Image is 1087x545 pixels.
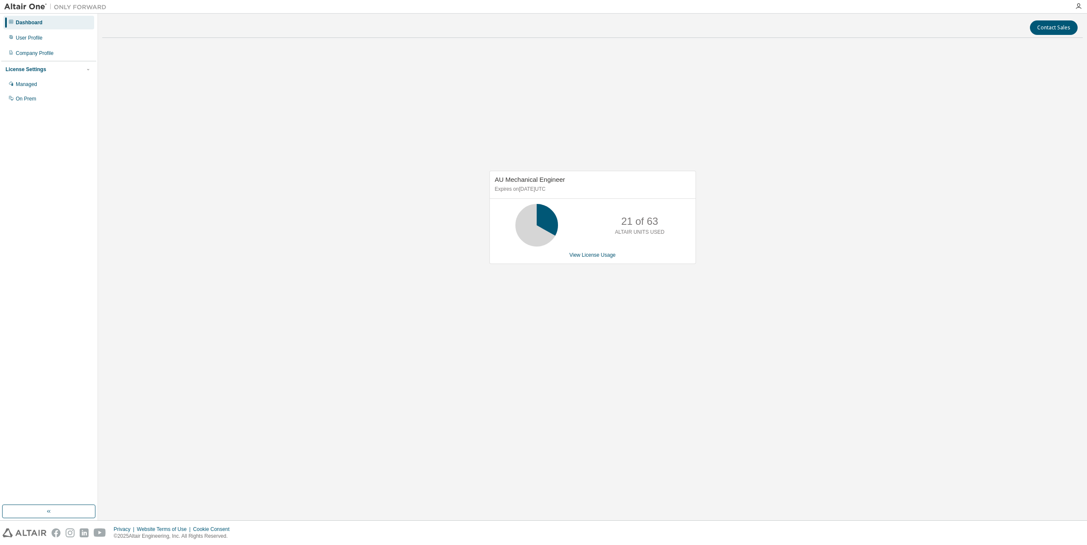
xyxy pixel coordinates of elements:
[615,229,664,236] p: ALTAIR UNITS USED
[80,528,89,537] img: linkedin.svg
[1030,20,1078,35] button: Contact Sales
[6,66,46,73] div: License Settings
[495,186,688,193] p: Expires on [DATE] UTC
[114,533,235,540] p: © 2025 Altair Engineering, Inc. All Rights Reserved.
[16,19,43,26] div: Dashboard
[16,81,37,88] div: Managed
[16,34,43,41] div: User Profile
[3,528,46,537] img: altair_logo.svg
[114,526,137,533] div: Privacy
[137,526,193,533] div: Website Terms of Use
[4,3,111,11] img: Altair One
[94,528,106,537] img: youtube.svg
[52,528,60,537] img: facebook.svg
[569,252,616,258] a: View License Usage
[193,526,234,533] div: Cookie Consent
[16,95,36,102] div: On Prem
[16,50,54,57] div: Company Profile
[66,528,75,537] img: instagram.svg
[621,214,658,229] p: 21 of 63
[495,176,565,183] span: AU Mechanical Engineer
